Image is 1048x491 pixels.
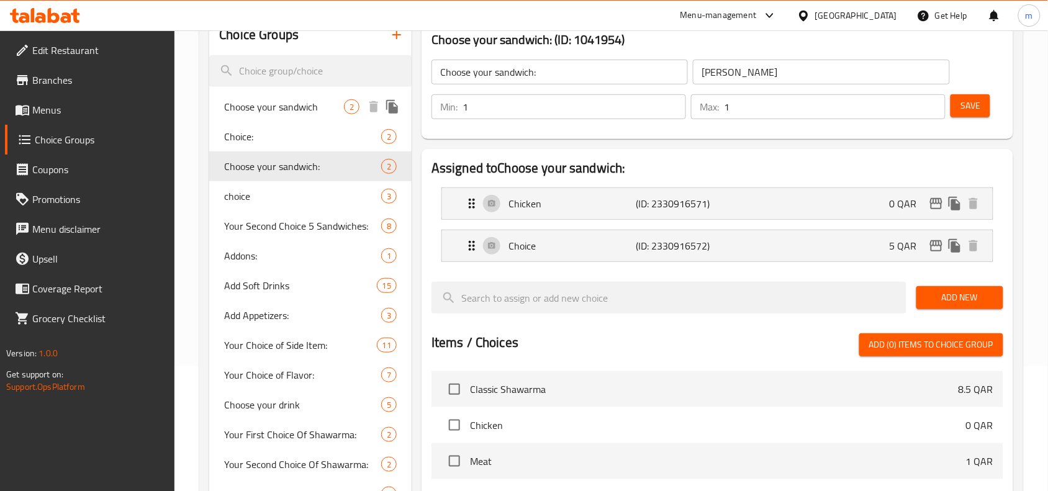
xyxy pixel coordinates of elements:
[381,457,397,472] div: Choices
[508,196,636,211] p: Chicken
[224,427,381,442] span: Your First Choice Of Shawarma:
[209,122,412,151] div: Choice:2
[951,94,990,117] button: Save
[381,218,397,233] div: Choices
[966,454,993,469] p: 1 QAR
[32,73,165,88] span: Branches
[5,65,175,95] a: Branches
[32,281,165,296] span: Coverage Report
[442,230,993,261] div: Expand
[382,131,396,143] span: 2
[381,397,397,412] div: Choices
[32,222,165,236] span: Menu disclaimer
[916,286,1003,309] button: Add New
[209,420,412,449] div: Your First Choice Of Shawarma:2
[377,280,396,292] span: 15
[381,248,397,263] div: Choices
[32,162,165,177] span: Coupons
[5,125,175,155] a: Choice Groups
[815,9,897,22] div: [GEOGRAPHIC_DATA]
[431,159,1003,178] h2: Assigned to Choose your sandwich:
[441,448,468,474] span: Select choice
[382,250,396,262] span: 1
[209,181,412,211] div: choice3
[209,211,412,241] div: Your Second Choice 5 Sandwiches:8
[964,194,983,213] button: delete
[209,300,412,330] div: Add Appetizers:3
[224,367,381,382] span: Your Choice of Flavor:
[32,102,165,117] span: Menus
[383,97,402,116] button: duplicate
[209,92,412,122] div: Choose your sandwich2deleteduplicate
[946,236,964,255] button: duplicate
[5,244,175,274] a: Upsell
[5,274,175,304] a: Coverage Report
[960,98,980,114] span: Save
[927,236,946,255] button: edit
[946,194,964,213] button: duplicate
[431,333,518,352] h2: Items / Choices
[859,333,1003,356] button: Add (0) items to choice group
[382,161,396,173] span: 2
[470,382,959,397] span: Classic Shawarma
[431,282,906,313] input: search
[35,132,165,147] span: Choice Groups
[209,360,412,390] div: Your Choice of Flavor:7
[209,390,412,420] div: Choose your drink5
[5,95,175,125] a: Menus
[32,311,165,326] span: Grocery Checklist
[441,376,468,402] span: Select choice
[680,8,757,23] div: Menu-management
[508,238,636,253] p: Choice
[219,25,299,44] h2: Choice Groups
[224,189,381,204] span: choice
[5,184,175,214] a: Promotions
[636,196,721,211] p: (ID: 2330916571)
[381,159,397,174] div: Choices
[224,129,381,144] span: Choice:
[927,194,946,213] button: edit
[209,151,412,181] div: Choose your sandwich:2
[209,449,412,479] div: Your Second Choice Of Shawarma:2
[32,43,165,58] span: Edit Restaurant
[959,382,993,397] p: 8.5 QAR
[441,412,468,438] span: Select choice
[381,308,397,323] div: Choices
[382,191,396,202] span: 3
[636,238,721,253] p: (ID: 2330916572)
[382,220,396,232] span: 8
[377,340,396,351] span: 11
[890,238,927,253] p: 5 QAR
[5,35,175,65] a: Edit Restaurant
[869,337,993,353] span: Add (0) items to choice group
[431,182,1003,225] li: Expand
[431,225,1003,267] li: Expand
[224,278,376,293] span: Add Soft Drinks
[224,338,376,353] span: Your Choice of Side Item:
[382,399,396,411] span: 5
[224,248,381,263] span: Addons:
[32,192,165,207] span: Promotions
[6,379,85,395] a: Support.OpsPlatform
[431,30,1003,50] h3: Choose your sandwich: (ID: 1041954)
[209,330,412,360] div: Your Choice of Side Item:11
[6,345,37,361] span: Version:
[382,369,396,381] span: 7
[926,290,993,305] span: Add New
[224,457,381,472] span: Your Second Choice Of Shawarma:
[377,278,397,293] div: Choices
[470,454,966,469] span: Meat
[382,459,396,471] span: 2
[381,427,397,442] div: Choices
[209,55,412,87] input: search
[209,241,412,271] div: Addons:1
[224,308,381,323] span: Add Appetizers:
[382,310,396,322] span: 3
[344,99,359,114] div: Choices
[700,99,719,114] p: Max:
[209,271,412,300] div: Add Soft Drinks15
[5,304,175,333] a: Grocery Checklist
[890,196,927,211] p: 0 QAR
[224,159,381,174] span: Choose your sandwich:
[224,99,344,114] span: Choose your sandwich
